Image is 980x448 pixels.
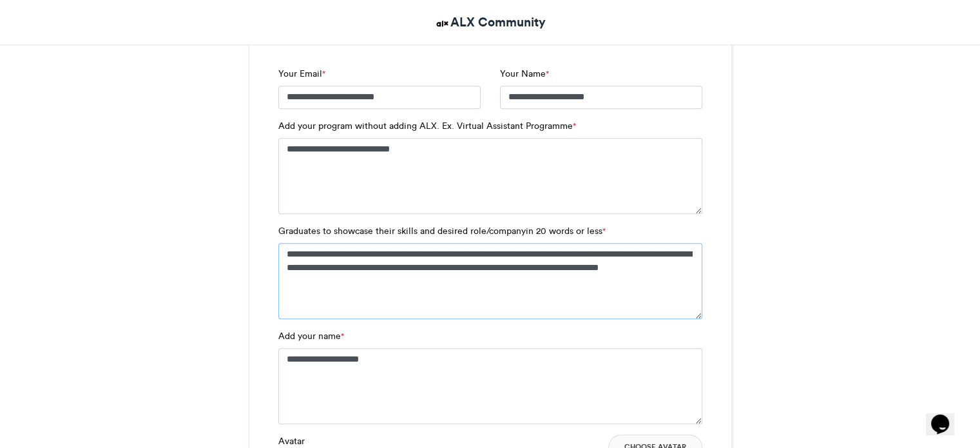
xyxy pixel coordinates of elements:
label: Add your name [278,329,344,343]
label: Add your program without adding ALX. Ex. Virtual Assistant Programme [278,119,576,133]
label: Your Email [278,67,325,81]
a: ALX Community [434,13,546,32]
img: ALX Community [434,15,450,32]
label: Your Name [500,67,549,81]
iframe: chat widget [926,396,967,435]
label: Avatar [278,434,305,448]
label: Graduates to showcase their skills and desired role/companyin 20 words or less [278,224,606,238]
